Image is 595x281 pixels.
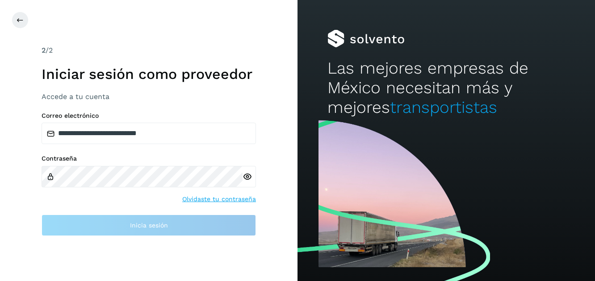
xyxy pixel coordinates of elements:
[130,222,168,228] span: Inicia sesión
[42,112,256,120] label: Correo electrónico
[42,215,256,236] button: Inicia sesión
[42,45,256,56] div: /2
[42,92,256,101] h3: Accede a tu cuenta
[327,58,566,118] h2: Las mejores empresas de México necesitan más y mejores
[182,194,256,204] a: Olvidaste tu contraseña
[42,46,46,54] span: 2
[42,66,256,83] h1: Iniciar sesión como proveedor
[42,155,256,162] label: Contraseña
[390,98,497,117] span: transportistas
